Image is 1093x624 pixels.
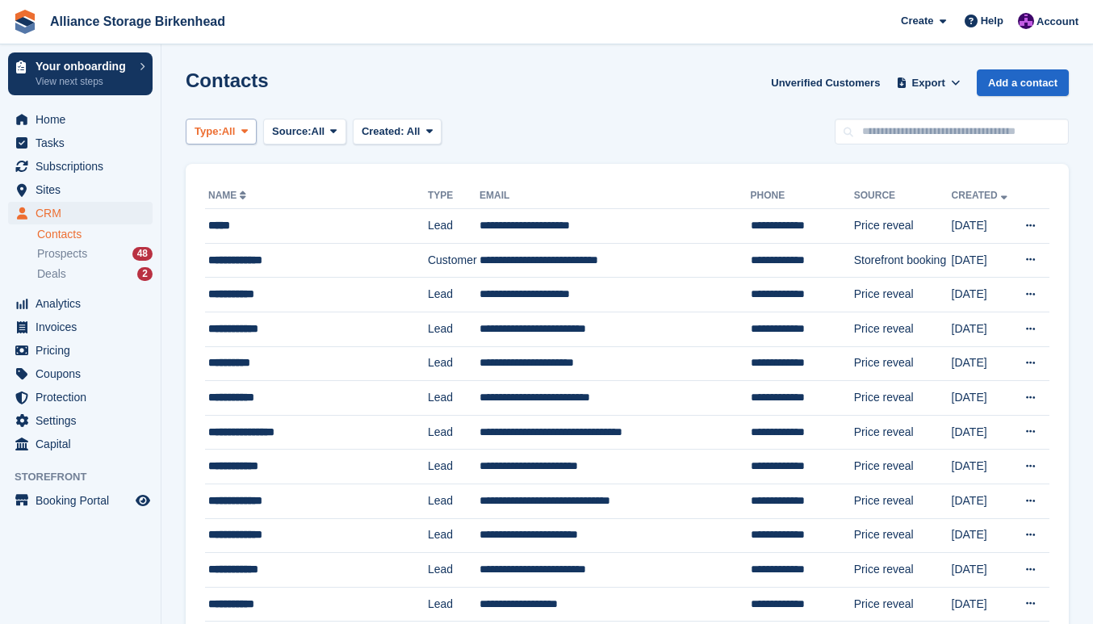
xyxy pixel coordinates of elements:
th: Email [479,183,751,209]
span: Booking Portal [36,489,132,512]
a: Prospects 48 [37,245,153,262]
a: Add a contact [977,69,1069,96]
td: Lead [428,209,479,244]
a: menu [8,155,153,178]
span: Analytics [36,292,132,315]
a: Created [952,190,1011,201]
span: Type: [195,124,222,140]
span: Prospects [37,246,87,262]
a: menu [8,316,153,338]
td: Lead [428,278,479,312]
button: Created: All [353,119,442,145]
a: menu [8,339,153,362]
td: [DATE] [952,278,1014,312]
button: Source: All [263,119,346,145]
td: Price reveal [854,312,952,346]
span: Create [901,13,933,29]
td: [DATE] [952,209,1014,244]
span: Subscriptions [36,155,132,178]
td: [DATE] [952,450,1014,484]
span: Export [912,75,945,91]
span: Home [36,108,132,131]
a: menu [8,108,153,131]
a: Contacts [37,227,153,242]
td: Lead [428,587,479,622]
td: Customer [428,243,479,278]
td: [DATE] [952,484,1014,518]
a: menu [8,178,153,201]
td: Lead [428,381,479,416]
span: Invoices [36,316,132,338]
p: View next steps [36,74,132,89]
td: [DATE] [952,346,1014,381]
a: Preview store [133,491,153,510]
span: Protection [36,386,132,408]
th: Type [428,183,479,209]
td: Lead [428,346,479,381]
span: CRM [36,202,132,224]
td: [DATE] [952,381,1014,416]
td: Price reveal [854,587,952,622]
div: 2 [137,267,153,281]
td: Price reveal [854,484,952,518]
td: Lead [428,415,479,450]
a: menu [8,386,153,408]
th: Phone [751,183,854,209]
td: [DATE] [952,518,1014,553]
p: Your onboarding [36,61,132,72]
td: Storefront booking [854,243,952,278]
span: Pricing [36,339,132,362]
td: Lead [428,518,479,553]
td: Price reveal [854,278,952,312]
td: Lead [428,312,479,346]
td: Price reveal [854,346,952,381]
span: Deals [37,266,66,282]
h1: Contacts [186,69,269,91]
td: [DATE] [952,312,1014,346]
a: menu [8,202,153,224]
button: Export [893,69,964,96]
span: All [222,124,236,140]
span: All [312,124,325,140]
td: Price reveal [854,209,952,244]
td: Price reveal [854,381,952,416]
a: menu [8,433,153,455]
span: Settings [36,409,132,432]
span: Coupons [36,362,132,385]
td: [DATE] [952,415,1014,450]
a: menu [8,292,153,315]
a: menu [8,489,153,512]
td: Lead [428,484,479,518]
span: Source: [272,124,311,140]
span: Account [1036,14,1078,30]
td: Price reveal [854,518,952,553]
span: Created: [362,125,404,137]
span: Tasks [36,132,132,154]
span: Capital [36,433,132,455]
button: Type: All [186,119,257,145]
img: stora-icon-8386f47178a22dfd0bd8f6a31ec36ba5ce8667c1dd55bd0f319d3a0aa187defe.svg [13,10,37,34]
td: [DATE] [952,587,1014,622]
a: menu [8,362,153,385]
div: 48 [132,247,153,261]
th: Source [854,183,952,209]
a: Unverified Customers [764,69,886,96]
a: Name [208,190,249,201]
td: Price reveal [854,450,952,484]
span: Sites [36,178,132,201]
a: Your onboarding View next steps [8,52,153,95]
span: All [407,125,421,137]
td: Lead [428,450,479,484]
span: Storefront [15,469,161,485]
a: Deals 2 [37,266,153,283]
td: [DATE] [952,553,1014,588]
td: Price reveal [854,553,952,588]
td: Lead [428,553,479,588]
td: Price reveal [854,415,952,450]
a: Alliance Storage Birkenhead [44,8,232,35]
a: menu [8,132,153,154]
td: [DATE] [952,243,1014,278]
span: Help [981,13,1003,29]
a: menu [8,409,153,432]
img: Romilly Norton [1018,13,1034,29]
